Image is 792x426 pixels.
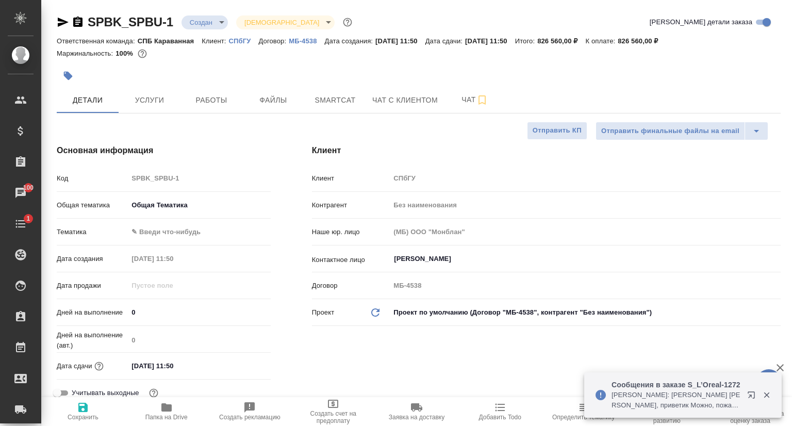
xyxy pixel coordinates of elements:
div: Проект по умолчанию (Договор "МБ-4538", контрагент "Без наименования") [390,304,781,321]
span: Папка на Drive [145,414,188,421]
button: Отправить финальные файлы на email [596,122,745,140]
span: Учитывать выходные [72,388,139,398]
p: [PERSON_NAME]: [PERSON_NAME] [PERSON_NAME], приветик Можно, пожалуйста, уточнить у них адрес и по... [612,390,740,411]
span: Отправить КП [533,125,582,137]
button: Папка на Drive [125,397,208,426]
div: ✎ Введи что-нибудь [131,227,258,237]
button: Отправить КП [527,122,587,140]
span: Чат [450,93,500,106]
button: [DEMOGRAPHIC_DATA] [241,18,322,27]
p: К оплате: [585,37,618,45]
p: Маржинальность: [57,50,115,57]
span: Заявка на доставку [389,414,444,421]
div: Создан [236,15,335,29]
p: Сообщения в заказе S_L’Oreal-1272 [612,380,740,390]
p: МБ-4538 [289,37,324,45]
a: МБ-4538 [289,36,324,45]
button: 🙏 [756,369,782,395]
p: Проект [312,307,335,318]
input: ✎ Введи что-нибудь [128,305,270,320]
p: Договор: [259,37,289,45]
div: Общая Тематика [128,196,270,214]
p: СПбГУ [229,37,259,45]
span: [PERSON_NAME] детали заказа [650,17,752,27]
span: Работы [187,94,236,107]
span: Создать рекламацию [219,414,280,421]
span: Отправить финальные файлы на email [601,125,739,137]
button: Скопировать ссылку для ЯМессенджера [57,16,69,28]
span: 100 [17,183,40,193]
div: Создан [181,15,228,29]
button: Закрыть [756,390,777,400]
div: split button [596,122,768,140]
input: ✎ Введи что-нибудь [128,358,218,373]
button: Создать счет на предоплату [291,397,375,426]
p: Ответственная команда: [57,37,138,45]
p: Дата сдачи [57,361,92,371]
button: Добавить Todo [458,397,542,426]
p: Код [57,173,128,184]
p: Дата сдачи: [425,37,465,45]
span: Создать счет на предоплату [298,410,369,424]
p: Контактное лицо [312,255,390,265]
p: Тематика [57,227,128,237]
p: Дата продажи [57,281,128,291]
button: Заявка на доставку [375,397,458,426]
a: СПбГУ [229,36,259,45]
button: Если добавить услуги и заполнить их объемом, то дата рассчитается автоматически [92,359,106,373]
p: 826 560,00 ₽ [537,37,585,45]
span: Smartcat [310,94,360,107]
span: Определить тематику [552,414,615,421]
p: 826 560,00 ₽ [618,37,666,45]
button: Сохранить [41,397,125,426]
span: Сохранить [68,414,98,421]
a: 100 [3,180,39,206]
h4: Клиент [312,144,781,157]
input: Пустое поле [390,278,781,293]
button: Выбери, если сб и вс нужно считать рабочими днями для выполнения заказа. [147,386,160,400]
p: Контрагент [312,200,390,210]
span: Детали [63,94,112,107]
p: Итого: [515,37,537,45]
p: Договор [312,281,390,291]
input: Пустое поле [128,171,270,186]
input: Пустое поле [128,251,218,266]
a: SPBK_SPBU-1 [88,15,173,29]
p: [DATE] 11:50 [375,37,425,45]
button: Open [775,258,777,260]
span: Услуги [125,94,174,107]
button: Определить тематику [542,397,625,426]
a: 1 [3,211,39,237]
span: Добавить Todo [479,414,521,421]
button: Создан [187,18,216,27]
div: ✎ Введи что-нибудь [128,223,270,241]
p: Дней на выполнение [57,307,128,318]
p: Дата создания [57,254,128,264]
input: Пустое поле [128,278,218,293]
input: Пустое поле [390,198,781,212]
p: СПБ Караванная [138,37,202,45]
p: Дата создания: [325,37,375,45]
p: [DATE] 11:50 [465,37,515,45]
input: Пустое поле [390,224,781,239]
button: Создать рекламацию [208,397,292,426]
p: Клиент [312,173,390,184]
button: Доп статусы указывают на важность/срочность заказа [341,15,354,29]
p: Общая тематика [57,200,128,210]
h4: Основная информация [57,144,271,157]
p: Наше юр. лицо [312,227,390,237]
span: 1 [20,214,36,224]
p: Дней на выполнение (авт.) [57,330,128,351]
p: Клиент: [202,37,228,45]
button: Скопировать ссылку [72,16,84,28]
input: Пустое поле [390,171,781,186]
button: Добавить тэг [57,64,79,87]
input: Пустое поле [128,333,270,348]
span: Файлы [249,94,298,107]
p: 100% [115,50,136,57]
span: Чат с клиентом [372,94,438,107]
button: Открыть в новой вкладке [741,385,766,409]
svg: Подписаться [476,94,488,106]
